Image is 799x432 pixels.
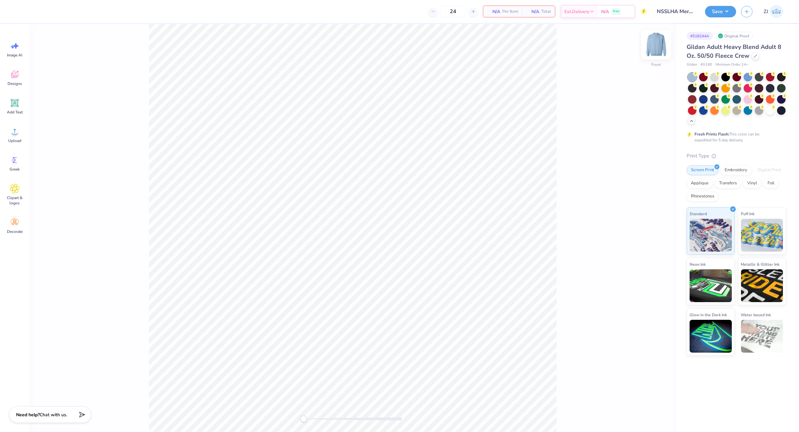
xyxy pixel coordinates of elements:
div: Foil [763,178,779,188]
span: Clipart & logos [4,195,26,206]
button: Save [705,6,736,17]
div: Screen Print [687,165,718,175]
span: Metallic & Glitter Ink [741,261,780,268]
img: Metallic & Glitter Ink [741,269,783,302]
a: ZJ [761,5,786,18]
img: Standard [690,219,732,252]
span: Puff Ink [741,210,755,217]
input: Untitled Design [652,5,700,18]
span: Free [613,9,619,14]
div: Applique [687,178,713,188]
img: Neon Ink [690,269,732,302]
div: Original Proof [716,32,753,40]
span: Standard [690,210,707,217]
span: Per Item [502,8,518,15]
span: Decorate [7,229,23,234]
span: Image AI [7,52,23,58]
strong: Need help? [16,412,40,418]
span: N/A [526,8,539,15]
span: Designs [8,81,22,86]
strong: Fresh Prints Flash: [694,132,729,137]
span: Gildan Adult Heavy Blend Adult 8 Oz. 50/50 Fleece Crew [687,43,781,60]
span: Glow in the Dark Ink [690,311,727,318]
img: Glow in the Dark Ink [690,320,732,353]
span: Add Text [7,110,23,115]
img: Zhor Junavee Antocan [770,5,783,18]
span: N/A [487,8,500,15]
div: Print Type [687,152,786,160]
span: Water based Ink [741,311,771,318]
span: Est. Delivery [564,8,589,15]
div: # 518244A [687,32,713,40]
span: Total [541,8,551,15]
span: N/A [601,8,609,15]
img: Water based Ink [741,320,783,353]
div: Embroidery [720,165,751,175]
div: This color can be expedited for 5 day delivery. [694,131,775,143]
span: # G180 [700,62,712,68]
span: Greek [10,167,20,172]
input: – – [440,6,466,17]
span: ZJ [764,8,768,15]
img: Puff Ink [741,219,783,252]
div: Front [652,62,661,68]
span: Minimum Order: 24 + [715,62,748,68]
div: Transfers [715,178,741,188]
span: Gildan [687,62,697,68]
div: Digital Print [753,165,785,175]
div: Rhinestones [687,192,718,201]
span: Upload [8,138,21,143]
span: Neon Ink [690,261,706,268]
div: Accessibility label [300,416,307,422]
span: Chat with us. [40,412,67,418]
img: Front [643,31,669,58]
div: Vinyl [743,178,761,188]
